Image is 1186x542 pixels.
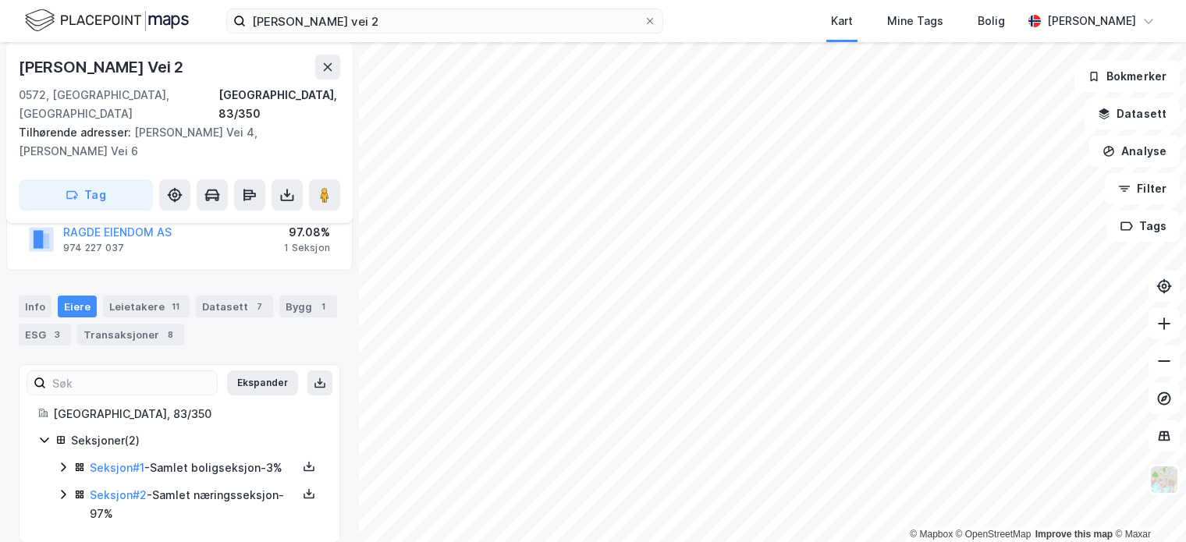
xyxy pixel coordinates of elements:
[46,371,217,395] input: Søk
[956,529,1032,540] a: OpenStreetMap
[1074,61,1180,92] button: Bokmerker
[19,296,51,317] div: Info
[19,126,134,139] span: Tilhørende adresser:
[284,223,330,242] div: 97.08%
[162,327,178,342] div: 8
[1149,465,1179,494] img: Z
[315,299,331,314] div: 1
[19,86,218,123] div: 0572, [GEOGRAPHIC_DATA], [GEOGRAPHIC_DATA]
[831,12,853,30] div: Kart
[1035,529,1113,540] a: Improve this map
[90,486,297,523] div: - Samlet næringsseksjon - 97%
[49,327,65,342] div: 3
[1108,467,1186,542] iframe: Chat Widget
[1105,173,1180,204] button: Filter
[168,299,183,314] div: 11
[218,86,340,123] div: [GEOGRAPHIC_DATA], 83/350
[887,12,943,30] div: Mine Tags
[19,324,71,345] div: ESG
[284,242,330,254] div: 1 Seksjon
[71,431,321,450] div: Seksjoner ( 2 )
[103,296,190,317] div: Leietakere
[19,179,153,211] button: Tag
[910,529,953,540] a: Mapbox
[1089,136,1180,167] button: Analyse
[251,299,267,314] div: 7
[246,9,644,33] input: Søk på adresse, matrikkel, gårdeiere, leietakere eller personer
[90,461,144,474] a: Seksjon#1
[19,123,328,161] div: [PERSON_NAME] Vei 4, [PERSON_NAME] Vei 6
[1047,12,1136,30] div: [PERSON_NAME]
[279,296,337,317] div: Bygg
[1107,211,1180,242] button: Tags
[58,296,97,317] div: Eiere
[227,370,298,395] button: Ekspander
[53,405,321,423] div: [GEOGRAPHIC_DATA], 83/350
[63,242,124,254] div: 974 227 037
[196,296,273,317] div: Datasett
[90,488,147,501] a: Seksjon#2
[1085,98,1180,129] button: Datasett
[25,7,189,34] img: logo.f888ab2527a4732fd821a326f86c7f29.svg
[19,55,186,80] div: [PERSON_NAME] Vei 2
[90,459,297,477] div: - Samlet boligseksjon - 3%
[978,12,1005,30] div: Bolig
[77,324,184,345] div: Transaksjoner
